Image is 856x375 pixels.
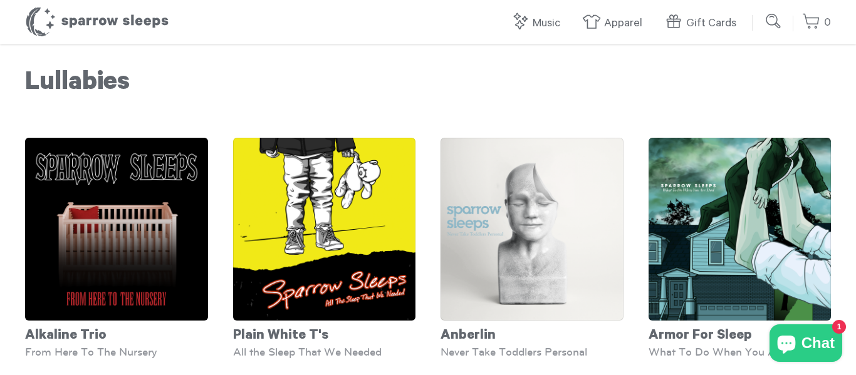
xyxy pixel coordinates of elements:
div: All the Sleep That We Needed [233,346,416,358]
div: Alkaline Trio [25,321,208,346]
img: SS-FromHereToTheNursery-cover-1600x1600_grande.png [25,138,208,321]
div: Armor For Sleep [649,321,832,346]
h1: Sparrow Sleeps [25,6,169,38]
a: Plain White T's All the Sleep That We Needed [233,138,416,358]
a: 0 [802,9,831,36]
a: Alkaline Trio From Here To The Nursery [25,138,208,358]
a: Apparel [582,10,649,37]
div: What To Do When You Are Dad [649,346,832,358]
h1: Lullabies [25,69,831,100]
a: Armor For Sleep What To Do When You Are Dad [649,138,832,358]
img: SparrowSleeps-PlainWhiteT_s-AllTheSleepThatWeNeeded-Cover_grande.png [233,138,416,321]
inbox-online-store-chat: Shopify online store chat [766,324,846,365]
a: Gift Cards [664,10,743,37]
img: SS-NeverTakeToddlersPersonal-Cover-1600x1600_grande.png [441,138,624,321]
div: Plain White T's [233,321,416,346]
div: Never Take Toddlers Personal [441,346,624,358]
div: From Here To The Nursery [25,346,208,358]
input: Submit [761,9,786,34]
img: ArmorForSleep-WhatToDoWhenYouAreDad-Cover-SparrowSleeps_grande.png [649,138,832,321]
div: Anberlin [441,321,624,346]
a: Anberlin Never Take Toddlers Personal [441,138,624,358]
a: Music [511,10,566,37]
